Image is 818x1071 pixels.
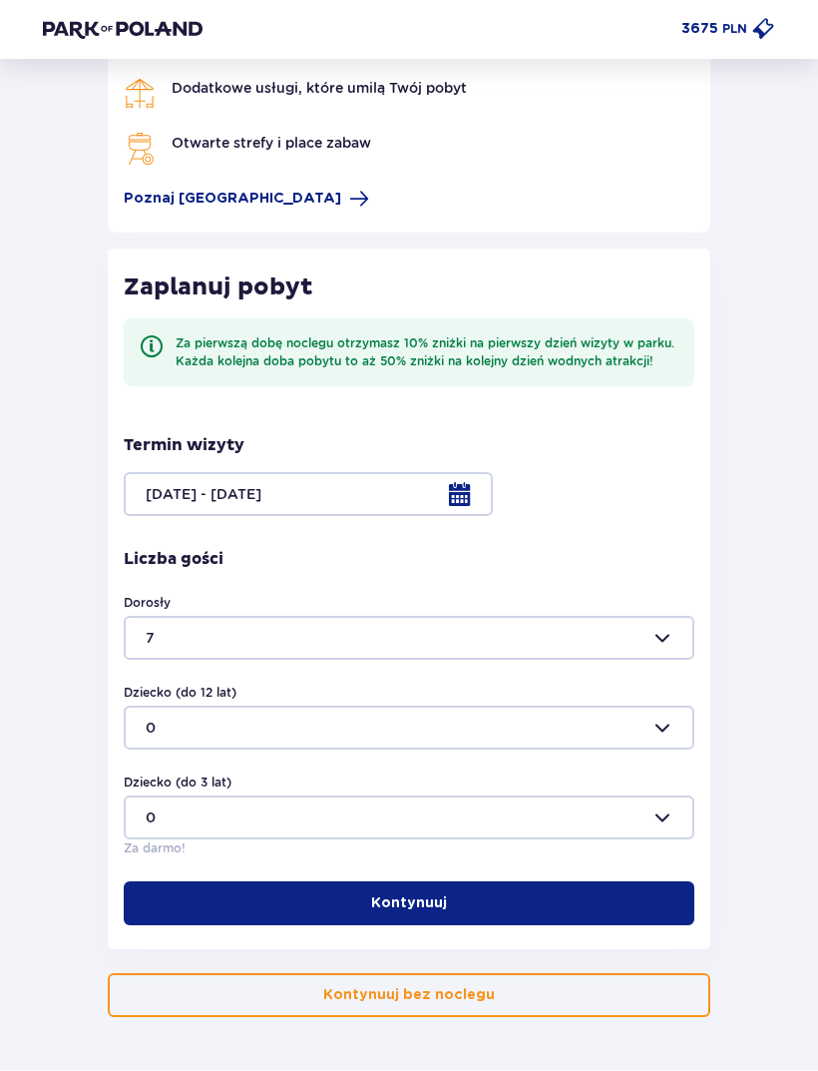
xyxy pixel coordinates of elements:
a: Poznaj [GEOGRAPHIC_DATA] [124,190,369,210]
button: Kontynuuj [124,882,694,926]
span: Otwarte strefy i place zabaw [172,136,371,152]
p: Za darmo! [124,840,186,858]
label: Dziecko (do 3 lat) [124,775,231,793]
p: Zaplanuj pobyt [124,273,312,303]
p: Liczba gości [124,549,223,571]
span: Poznaj [GEOGRAPHIC_DATA] [124,190,341,210]
img: Map Icon [124,134,156,166]
label: Dziecko (do 12 lat) [124,685,236,703]
img: Park of Poland logo [43,20,203,40]
p: Termin wizyty [124,435,244,457]
p: 3675 [681,20,718,40]
p: PLN [722,21,747,39]
div: Za pierwszą dobę noclegu otrzymasz 10% zniżki na pierwszy dzień wizyty w parku. Każda kolejna dob... [176,335,678,371]
span: Dodatkowe usługi, które umilą Twój pobyt [172,81,467,97]
p: Kontynuuj bez noclegu [323,986,495,1006]
button: Kontynuuj bez noclegu [108,974,710,1018]
label: Dorosły [124,595,171,613]
p: Kontynuuj [371,894,447,914]
img: Bar Icon [124,79,156,111]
